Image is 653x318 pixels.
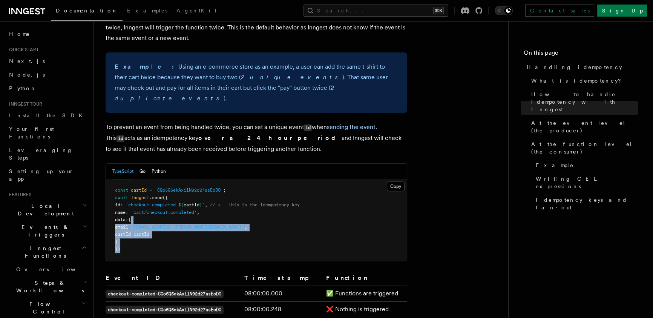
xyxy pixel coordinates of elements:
[115,217,126,222] span: data
[13,300,82,315] span: Flow Control
[304,124,312,131] code: id
[127,8,167,14] span: Examples
[197,210,199,215] span: ,
[531,140,638,155] span: At the function level (the consumer)
[178,202,184,207] span: ${
[531,91,638,113] span: How to handle idempotency with Inngest
[115,202,120,207] span: id
[106,122,407,154] p: To prevent an event from being handled twice, you can set a unique event when . This acts as an i...
[524,60,638,74] a: Handling idempotency
[241,74,342,81] em: 2 unique events
[106,12,407,43] p: Each event that is received by Inngest will trigger any functions with that matching trigger. If ...
[106,306,224,314] code: checkout-completed-CGo5Q5ekAxilN92d27asEoDO
[6,241,89,263] button: Inngest Functions
[433,7,444,14] kbd: ⌘K
[387,181,405,191] button: Copy
[6,220,89,241] button: Events & Triggers
[6,199,89,220] button: Local Development
[6,244,81,260] span: Inngest Functions
[120,202,123,207] span: :
[112,164,133,179] button: TypeScript
[244,224,247,230] span: ,
[323,301,407,317] td: ❌ Nothing is triggered
[527,63,622,71] span: Handling idempotency
[533,158,638,172] a: Example
[176,8,216,14] span: AgentKit
[13,279,84,294] span: Steps & Workflows
[131,232,133,237] span: :
[9,72,45,78] span: Node.js
[131,210,197,215] span: 'cart/checkout.completed'
[131,195,149,200] span: inngest
[139,164,146,179] button: Go
[51,2,123,21] a: Documentation
[6,192,31,198] span: Features
[528,74,638,88] a: What is idempotency?
[152,164,166,179] button: Python
[6,27,89,41] a: Home
[327,123,376,131] a: sending the event
[531,119,638,134] span: At the event level (the producer)
[126,202,178,207] span: `checkout-completed-
[115,61,398,104] p: Using an e-commerce store as an example, a user can add the same t-shirt to their cart twice beca...
[16,266,94,272] span: Overview
[199,202,202,207] span: }
[9,112,87,118] span: Install the SDK
[172,2,221,20] a: AgentKit
[6,122,89,143] a: Your first Functions
[162,195,168,200] span: ({
[115,195,128,200] span: await
[528,88,638,116] a: How to handle idempotency with Inngest
[149,195,162,200] span: .send
[6,68,89,81] a: Node.js
[126,217,128,222] span: :
[123,2,172,20] a: Examples
[6,143,89,164] a: Leveraging Steps
[323,273,407,286] th: Function
[205,202,207,207] span: ,
[9,85,37,91] span: Python
[9,58,45,64] span: Next.js
[6,47,39,53] span: Quick start
[9,168,74,182] span: Setting up your app
[533,172,638,193] a: Writing CEL expressions
[13,276,89,297] button: Steps & Workflows
[210,202,300,207] span: // <-- This is the idempotency key
[149,187,152,193] span: =
[202,202,205,207] span: `
[495,6,513,15] button: Toggle dark mode
[531,77,626,84] span: What is idempotency?
[323,286,407,301] td: ✅ Functions are triggered
[115,187,128,193] span: const
[6,202,82,217] span: Local Development
[13,263,89,276] a: Overview
[128,224,131,230] span: :
[106,290,224,298] code: checkout-completed-CGo5Q5ekAxilN92d27asEoDO
[9,126,54,140] span: Your first Functions
[524,48,638,60] h4: On this page
[6,101,42,107] span: Inngest tour
[115,239,118,244] span: }
[9,30,30,38] span: Home
[6,54,89,68] a: Next.js
[525,5,594,17] a: Contact sales
[115,246,120,252] span: })
[115,210,126,215] span: name
[133,224,244,230] span: [EMAIL_ADDRESS][PERSON_NAME][DOMAIN_NAME]'
[115,232,131,237] span: cartId
[126,210,128,215] span: :
[116,135,124,142] code: id
[304,5,448,17] button: Search...⌘K
[115,224,128,230] span: email
[128,217,131,222] span: {
[597,5,647,17] a: Sign Up
[6,81,89,95] a: Python
[533,193,638,214] a: Idempotency keys and fan-out
[536,161,574,169] span: Example
[223,187,226,193] span: ;
[536,175,638,190] span: Writing CEL expressions
[133,232,149,237] span: cartId
[6,223,82,238] span: Events & Triggers
[6,109,89,122] a: Install the SDK
[241,286,323,301] td: 08:00:00.000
